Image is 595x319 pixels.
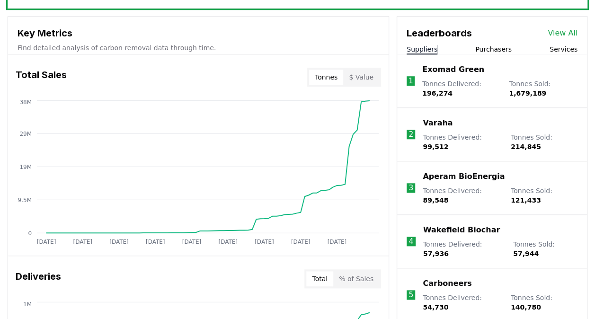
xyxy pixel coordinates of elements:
[423,186,501,205] p: Tonnes Delivered :
[422,64,484,75] a: Exomad Green
[109,239,129,245] tspan: [DATE]
[18,26,379,40] h3: Key Metrics
[423,303,448,311] span: 54,730
[328,239,347,245] tspan: [DATE]
[409,289,413,301] p: 5
[423,133,501,151] p: Tonnes Delivered :
[407,26,472,40] h3: Leaderboards
[511,186,577,205] p: Tonnes Sold :
[19,163,32,170] tspan: 19M
[73,239,92,245] tspan: [DATE]
[509,79,577,98] p: Tonnes Sold :
[343,70,379,85] button: $ Value
[475,44,512,54] button: Purchasers
[409,129,413,140] p: 2
[423,196,448,204] span: 89,548
[306,271,333,286] button: Total
[423,293,501,312] p: Tonnes Delivered :
[422,89,453,97] span: 196,274
[511,303,541,311] span: 140,780
[409,182,413,194] p: 3
[422,79,499,98] p: Tonnes Delivered :
[513,239,577,258] p: Tonnes Sold :
[16,68,67,87] h3: Total Sales
[255,239,274,245] tspan: [DATE]
[423,117,453,129] a: Varaha
[509,89,546,97] span: 1,679,189
[19,130,32,137] tspan: 29M
[511,293,577,312] p: Tonnes Sold :
[291,239,311,245] tspan: [DATE]
[18,196,32,203] tspan: 9.5M
[423,143,448,151] span: 99,512
[146,239,165,245] tspan: [DATE]
[513,250,539,257] span: 57,944
[333,271,379,286] button: % of Sales
[218,239,238,245] tspan: [DATE]
[548,27,577,39] a: View All
[23,301,32,307] tspan: 1M
[16,269,61,288] h3: Deliveries
[309,70,343,85] button: Tonnes
[407,44,437,54] button: Suppliers
[37,239,56,245] tspan: [DATE]
[423,239,504,258] p: Tonnes Delivered :
[511,133,577,151] p: Tonnes Sold :
[423,224,500,236] a: Wakefield Biochar
[18,43,379,53] p: Find detailed analysis of carbon removal data through time.
[423,250,449,257] span: 57,936
[28,230,32,236] tspan: 0
[423,278,471,289] a: Carboneers
[409,236,413,247] p: 4
[550,44,577,54] button: Services
[423,171,505,182] a: Aperam BioEnergia
[182,239,202,245] tspan: [DATE]
[408,75,413,87] p: 1
[19,99,32,106] tspan: 38M
[511,143,541,151] span: 214,845
[511,196,541,204] span: 121,433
